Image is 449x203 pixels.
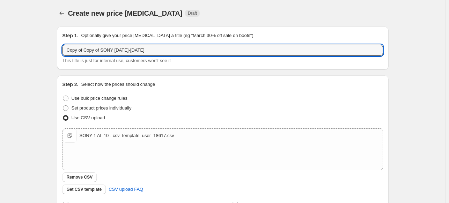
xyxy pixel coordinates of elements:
span: CSV upload FAQ [109,186,143,193]
div: SONY 1 AL 10 - csv_template_user_18617.csv [80,132,174,139]
span: Remove CSV [67,174,93,180]
span: Draft [188,10,197,16]
h2: Step 1. [62,32,79,39]
span: This title is just for internal use, customers won't see it [62,58,171,63]
span: Create new price [MEDICAL_DATA] [68,9,183,17]
span: Use CSV upload [72,115,105,120]
button: Remove CSV [62,172,97,182]
a: CSV upload FAQ [104,184,147,195]
button: Get CSV template [62,185,106,194]
button: Price change jobs [57,8,67,18]
span: Set product prices individually [72,105,132,111]
span: Use bulk price change rules [72,96,127,101]
p: Optionally give your price [MEDICAL_DATA] a title (eg "March 30% off sale on boots") [81,32,253,39]
p: Select how the prices should change [81,81,155,88]
span: Get CSV template [67,187,102,192]
input: 30% off holiday sale [62,45,383,56]
h2: Step 2. [62,81,79,88]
